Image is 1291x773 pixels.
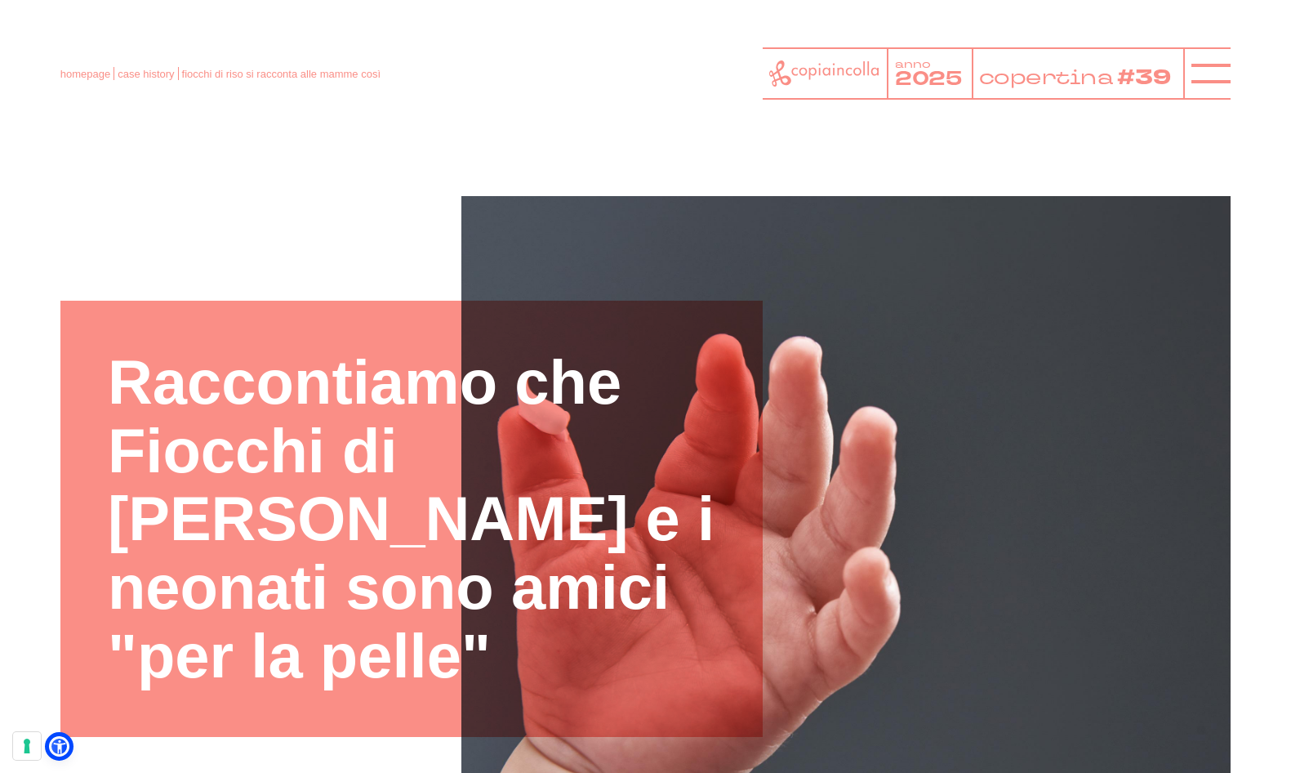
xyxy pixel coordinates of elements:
tspan: anno [895,56,931,71]
tspan: 2025 [895,66,963,92]
a: case history [118,68,174,80]
a: homepage [60,68,110,80]
a: Open Accessibility Menu [49,736,69,757]
h1: Raccontiamo che Fiocchi di [PERSON_NAME] e i neonati sono amici "per la pelle" [108,348,715,690]
button: Le tue preferenze relative al consenso per le tecnologie di tracciamento [13,732,41,760]
tspan: #39 [1120,63,1176,92]
span: fiocchi di riso si racconta alle mamme così [182,68,381,80]
tspan: copertina [978,63,1116,91]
